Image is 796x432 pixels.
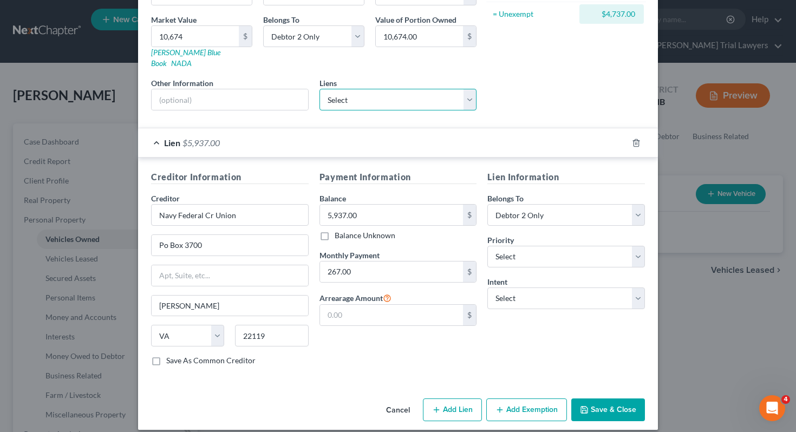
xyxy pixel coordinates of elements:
button: Add Lien [423,398,482,421]
button: Add Exemption [486,398,567,421]
input: (optional) [152,89,308,110]
span: Priority [487,235,514,245]
div: $4,737.00 [588,9,635,19]
label: Other Information [151,77,213,89]
label: Monthly Payment [319,250,380,261]
span: Belongs To [263,15,299,24]
h5: Lien Information [487,171,645,184]
div: = Unexempt [493,9,575,19]
input: Enter city... [152,296,308,316]
div: $ [463,261,476,282]
label: Value of Portion Owned [375,14,456,25]
h5: Creditor Information [151,171,309,184]
span: Belongs To [487,194,524,203]
div: $ [463,26,476,47]
input: 0.00 [376,26,463,47]
label: Liens [319,77,337,89]
button: Cancel [377,400,419,421]
button: Save & Close [571,398,645,421]
input: Search creditor by name... [151,204,309,226]
label: Market Value [151,14,197,25]
label: Save As Common Creditor [166,355,256,366]
label: Balance Unknown [335,230,395,241]
input: Enter zip... [235,325,308,346]
h5: Payment Information [319,171,477,184]
span: $5,937.00 [182,138,220,148]
span: Creditor [151,194,180,203]
div: $ [463,305,476,325]
a: [PERSON_NAME] Blue Book [151,48,220,68]
input: Apt, Suite, etc... [152,265,308,286]
div: $ [239,26,252,47]
a: NADA [171,58,192,68]
input: 0.00 [320,205,464,225]
span: Lien [164,138,180,148]
label: Arrearage Amount [319,291,392,304]
label: Intent [487,276,507,287]
input: Enter address... [152,235,308,256]
div: $ [463,205,476,225]
input: 0.00 [320,305,464,325]
iframe: Intercom live chat [759,395,785,421]
input: 0.00 [152,26,239,47]
input: 0.00 [320,261,464,282]
label: Balance [319,193,346,204]
span: 4 [781,395,790,404]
